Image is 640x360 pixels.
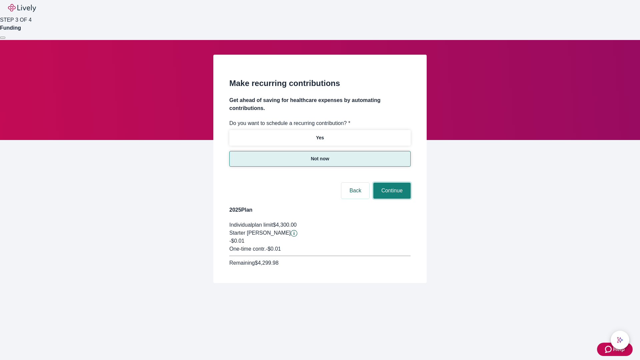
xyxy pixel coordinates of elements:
span: - $0.01 [266,246,281,252]
p: Yes [316,134,324,141]
svg: Starter penny details [291,230,297,237]
span: Help [613,345,625,353]
label: Do you want to schedule a recurring contribution? * [229,119,350,127]
button: Not now [229,151,411,167]
span: -$0.01 [229,238,244,244]
button: chat [611,331,629,349]
button: Back [341,183,369,199]
span: Starter [PERSON_NAME] [229,230,291,236]
button: Yes [229,130,411,146]
p: Not now [311,155,329,162]
span: Remaining [229,260,255,266]
img: Lively [8,4,36,12]
span: $4,300.00 [273,222,297,228]
h4: 2025 Plan [229,206,411,214]
svg: Zendesk support icon [605,345,613,353]
span: $4,299.98 [255,260,278,266]
span: One-time contr. [229,246,266,252]
button: Zendesk support iconHelp [597,343,633,356]
h4: Get ahead of saving for healthcare expenses by automating contributions. [229,96,411,112]
button: Lively will contribute $0.01 to establish your account [291,230,297,237]
h2: Make recurring contributions [229,77,411,89]
button: Continue [373,183,411,199]
svg: Lively AI Assistant [617,337,623,343]
span: Individual plan limit [229,222,273,228]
